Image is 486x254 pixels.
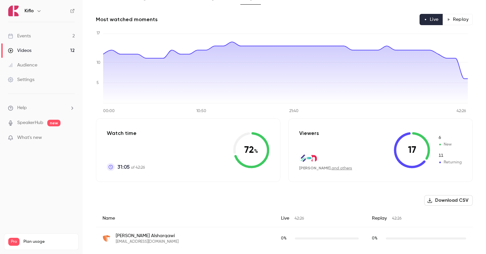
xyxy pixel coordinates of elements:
[8,105,75,111] li: help-dropdown-opener
[17,105,27,111] span: Help
[24,8,34,14] h6: Kiflo
[310,154,317,162] img: neople.io
[457,109,466,113] tspan: 42:26
[372,235,383,241] span: Replay watch time
[300,154,307,162] img: ekyo.app
[438,153,462,159] span: Returning
[299,165,352,171] div: ,
[438,142,462,148] span: New
[107,129,145,137] p: Watch time
[305,154,312,162] img: mymetasoftware.com
[8,6,19,16] img: Kiflo
[8,47,31,54] div: Videos
[420,14,443,25] button: Live
[392,217,401,221] span: 42:26
[8,33,31,39] div: Events
[281,235,292,241] span: Live watch time
[365,210,473,227] div: Replay
[8,76,34,83] div: Settings
[97,81,99,85] tspan: 5
[47,120,61,126] span: new
[281,236,287,240] span: 0 %
[8,62,37,68] div: Audience
[295,217,304,221] span: 42:26
[96,210,274,227] div: Name
[97,31,100,35] tspan: 17
[424,195,473,206] button: Download CSV
[117,163,145,171] p: of 42:26
[443,14,473,25] button: Replay
[117,163,130,171] span: 31:05
[23,239,74,244] span: Plan usage
[438,135,462,141] span: New
[289,109,299,113] tspan: 21:40
[67,135,75,141] iframe: Noticeable Trigger
[17,119,43,126] a: SpeakerHub
[196,109,206,113] tspan: 10:50
[299,166,331,170] span: [PERSON_NAME]
[103,109,115,113] tspan: 00:00
[116,239,179,244] span: [EMAIL_ADDRESS][DOMAIN_NAME]
[299,129,319,137] p: Viewers
[116,233,179,239] span: [PERSON_NAME] Alsharqawi
[17,134,42,141] span: What's new
[332,166,352,170] a: and others
[8,238,20,246] span: Pro
[274,210,365,227] div: Live
[97,61,101,65] tspan: 10
[102,234,110,242] img: safedecision.com.sa
[96,16,158,23] h2: Most watched moments
[96,227,473,250] div: malsharqawi@safedecision.com.sa
[438,159,462,165] span: Returning
[372,236,378,240] span: 0 %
